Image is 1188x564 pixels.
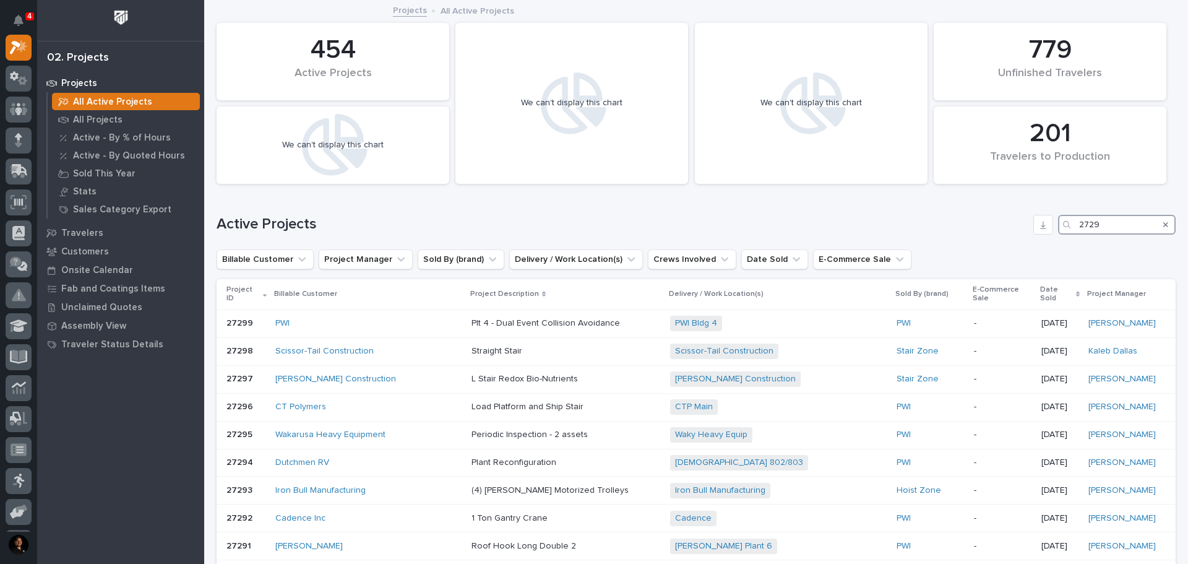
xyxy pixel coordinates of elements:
[955,150,1145,176] div: Travelers to Production
[48,201,204,218] a: Sales Category Export
[275,541,343,552] a: [PERSON_NAME]
[974,374,1031,384] p: -
[521,98,622,108] div: We can't display this chart
[675,402,713,412] a: CTP Main
[897,485,941,496] a: Hoist Zone
[897,458,911,468] a: PWI
[1058,215,1176,235] input: Search
[471,430,660,440] p: Periodic Inspection - 2 assets
[226,316,256,329] p: 27299
[1088,541,1156,552] a: [PERSON_NAME]
[275,513,325,524] a: Cadence Inc
[73,150,185,162] p: Active - By Quoted Hours
[471,374,660,384] p: L Stair Redox Bio-Nutrients
[974,485,1031,496] p: -
[1088,402,1156,412] a: [PERSON_NAME]
[955,35,1145,66] div: 779
[61,246,109,258] p: Customers
[1041,541,1078,552] p: [DATE]
[393,2,427,17] a: Projects
[275,346,374,357] a: Scissor-Tail Construction
[48,93,204,110] a: All Active Projects
[217,215,1028,233] h1: Active Projects
[275,374,396,384] a: [PERSON_NAME] Construction
[48,183,204,200] a: Stats
[226,371,256,384] p: 27297
[669,287,764,301] p: Delivery / Work Location(s)
[675,346,773,357] a: Scissor-Tail Construction
[226,344,256,357] p: 27298
[61,339,163,350] p: Traveler Status Details
[48,111,204,128] a: All Projects
[974,430,1031,440] p: -
[217,532,1176,560] tr: 2729127291 [PERSON_NAME] Roof Hook Long Double 2[PERSON_NAME] Plant 6 PWI -[DATE][PERSON_NAME]
[37,316,204,335] a: Assembly View
[217,421,1176,449] tr: 2729527295 Wakarusa Heavy Equipment Periodic Inspection - 2 assetsWaky Heavy Equip PWI -[DATE][PE...
[275,430,385,440] a: Wakarusa Heavy Equipment
[675,318,717,329] a: PWI Bldg 4
[441,3,514,17] p: All Active Projects
[226,539,254,552] p: 27291
[6,7,32,33] button: Notifications
[1040,283,1073,306] p: Date Sold
[470,287,539,301] p: Project Description
[897,346,939,357] a: Stair Zone
[282,140,384,150] div: We can't display this chart
[471,458,660,468] p: Plant Reconfiguration
[741,249,808,269] button: Date Sold
[897,402,911,412] a: PWI
[27,12,32,20] p: 4
[275,485,366,496] a: Iron Bull Manufacturing
[61,228,103,239] p: Travelers
[319,249,413,269] button: Project Manager
[1041,430,1078,440] p: [DATE]
[471,541,660,552] p: Roof Hook Long Double 2
[895,287,949,301] p: Sold By (brand)
[509,249,643,269] button: Delivery / Work Location(s)
[37,242,204,261] a: Customers
[48,165,204,182] a: Sold This Year
[48,129,204,146] a: Active - By % of Hours
[15,15,32,35] div: Notifications4
[974,318,1031,329] p: -
[37,74,204,92] a: Projects
[675,430,747,440] a: Waky Heavy Equip
[217,249,314,269] button: Billable Customer
[37,223,204,242] a: Travelers
[675,513,712,524] a: Cadence
[974,458,1031,468] p: -
[973,283,1033,306] p: E-Commerce Sale
[1088,374,1156,384] a: [PERSON_NAME]
[226,399,256,412] p: 27296
[1088,513,1156,524] a: [PERSON_NAME]
[73,115,123,126] p: All Projects
[73,204,171,215] p: Sales Category Export
[955,67,1145,93] div: Unfinished Travelers
[471,402,660,412] p: Load Platform and Ship Stair
[73,168,136,180] p: Sold This Year
[275,318,290,329] a: PWI
[1088,318,1156,329] a: [PERSON_NAME]
[37,298,204,316] a: Unclaimed Quotes
[37,261,204,279] a: Onsite Calendar
[675,374,796,384] a: [PERSON_NAME] Construction
[974,541,1031,552] p: -
[226,455,256,468] p: 27294
[813,249,911,269] button: E-Commerce Sale
[61,265,133,276] p: Onsite Calendar
[48,147,204,164] a: Active - By Quoted Hours
[897,374,939,384] a: Stair Zone
[1041,513,1078,524] p: [DATE]
[217,505,1176,532] tr: 2729227292 Cadence Inc 1 Ton Gantry CraneCadence PWI -[DATE][PERSON_NAME]
[217,393,1176,421] tr: 2729627296 CT Polymers Load Platform and Ship StairCTP Main PWI -[DATE][PERSON_NAME]
[238,67,428,93] div: Active Projects
[275,402,326,412] a: CT Polymers
[275,458,329,468] a: Dutchmen RV
[974,402,1031,412] p: -
[418,249,504,269] button: Sold By (brand)
[61,284,165,295] p: Fab and Coatings Items
[471,513,660,524] p: 1 Ton Gantry Crane
[897,513,911,524] a: PWI
[1041,485,1078,496] p: [DATE]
